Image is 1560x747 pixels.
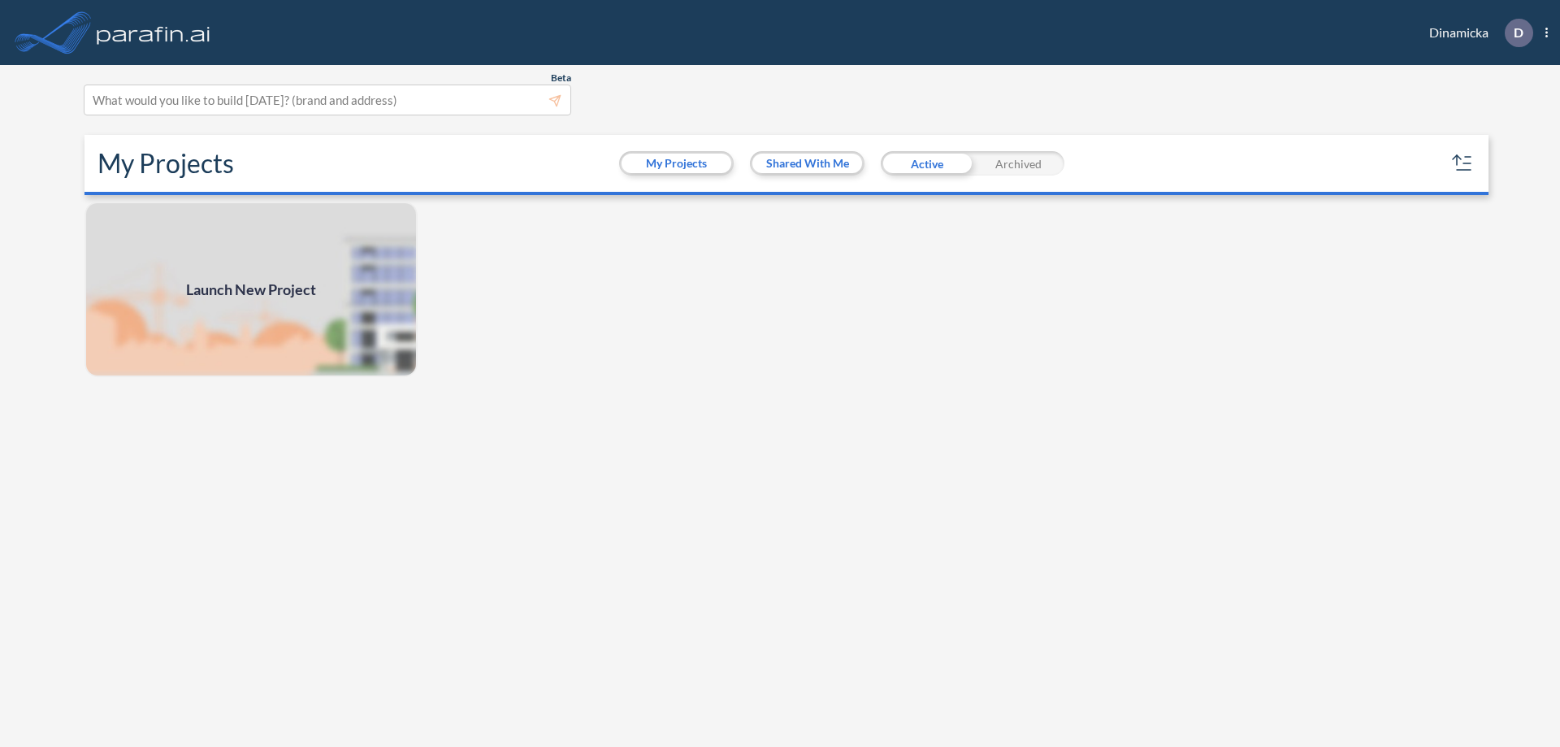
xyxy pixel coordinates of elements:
[752,154,862,173] button: Shared With Me
[84,202,418,377] img: add
[881,151,973,176] div: Active
[93,16,214,49] img: logo
[1449,150,1475,176] button: sort
[186,279,316,301] span: Launch New Project
[973,151,1064,176] div: Archived
[622,154,731,173] button: My Projects
[84,202,418,377] a: Launch New Project
[1514,25,1523,40] p: D
[97,148,234,179] h2: My Projects
[551,72,571,85] span: Beta
[1405,19,1548,47] div: Dinamicka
